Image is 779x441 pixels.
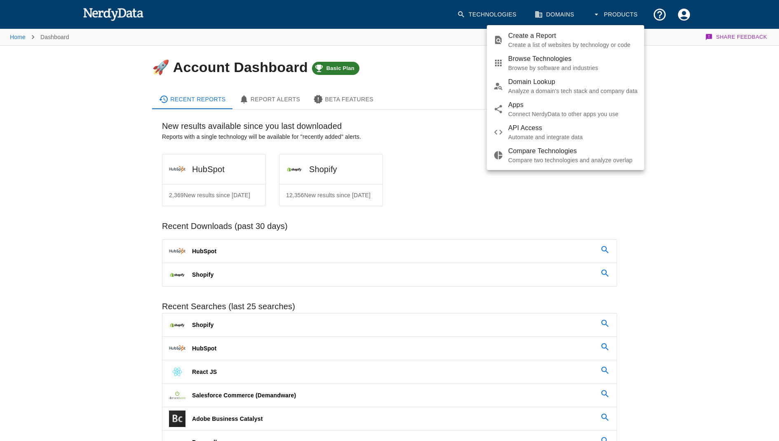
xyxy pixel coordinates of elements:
[508,156,638,164] p: Compare two technologies and analyze overlap
[508,87,638,95] p: Analyze a domain's tech stack and company data
[508,77,638,87] span: Domain Lookup
[508,54,638,64] span: Browse Technologies
[508,146,638,156] span: Compare Technologies
[508,64,638,72] p: Browse by software and industries
[508,123,638,133] span: API Access
[508,100,638,110] span: Apps
[508,133,638,141] p: Automate and integrate data
[508,41,638,49] p: Create a list of websites by technology or code
[508,31,638,41] span: Create a Report
[508,110,638,118] p: Connect NerdyData to other apps you use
